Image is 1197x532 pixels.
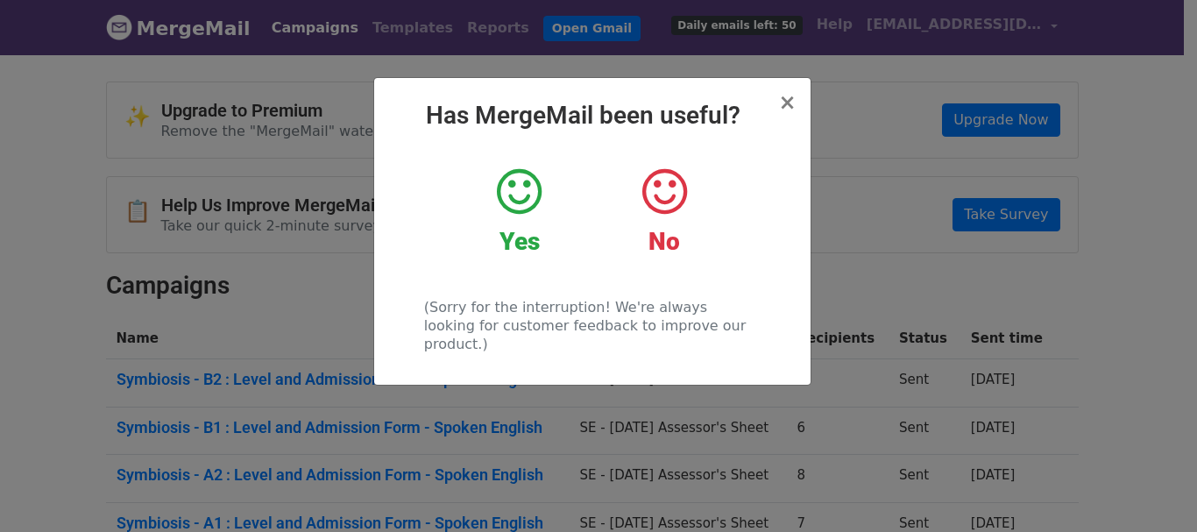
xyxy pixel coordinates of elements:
[778,90,796,115] span: ×
[605,166,723,257] a: No
[778,92,796,113] button: Close
[648,227,680,256] strong: No
[424,298,760,353] p: (Sorry for the interruption! We're always looking for customer feedback to improve our product.)
[460,166,578,257] a: Yes
[388,101,797,131] h2: Has MergeMail been useful?
[499,227,540,256] strong: Yes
